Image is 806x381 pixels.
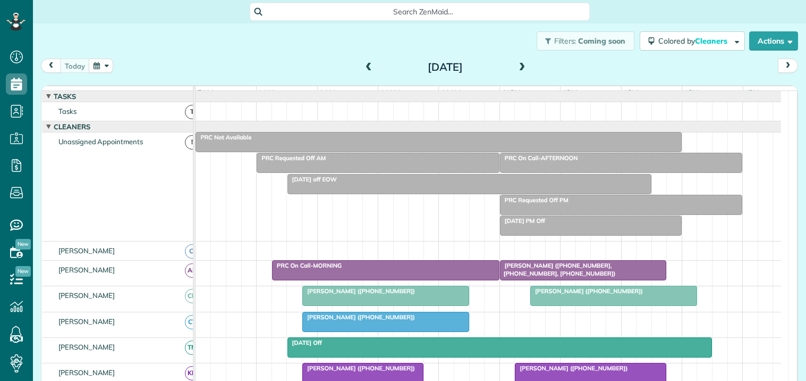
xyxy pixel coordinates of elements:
[561,88,579,97] span: 1pm
[439,88,463,97] span: 11am
[500,88,523,97] span: 12pm
[56,317,117,326] span: [PERSON_NAME]
[578,36,626,46] span: Coming soon
[185,315,199,329] span: CT
[640,31,745,51] button: Colored byCleaners
[56,291,117,300] span: [PERSON_NAME]
[185,366,199,380] span: KD
[185,105,199,119] span: T
[302,365,415,372] span: [PERSON_NAME] ([PHONE_NUMBER])
[185,341,199,355] span: TM
[743,88,762,97] span: 4pm
[749,31,798,51] button: Actions
[287,339,323,346] span: [DATE] Off
[185,263,199,278] span: AR
[56,368,117,377] span: [PERSON_NAME]
[56,266,117,274] span: [PERSON_NAME]
[185,135,199,150] span: !
[499,217,546,225] span: [DATE] PM Off
[56,107,79,115] span: Tasks
[302,313,415,321] span: [PERSON_NAME] ([PHONE_NUMBER])
[15,239,31,250] span: New
[554,36,576,46] span: Filters:
[499,262,616,277] span: [PERSON_NAME] ([PHONE_NUMBER], [PHONE_NUMBER], [PHONE_NUMBER])
[56,343,117,351] span: [PERSON_NAME]
[287,176,337,183] span: [DATE] off EOW
[318,88,337,97] span: 9am
[379,61,512,73] h2: [DATE]
[185,244,199,259] span: CJ
[52,122,92,131] span: Cleaners
[272,262,342,269] span: PRC On Call-MORNING
[778,59,798,73] button: next
[514,365,628,372] span: [PERSON_NAME] ([PHONE_NUMBER])
[196,88,215,97] span: 7am
[622,88,640,97] span: 2pm
[302,287,415,295] span: [PERSON_NAME] ([PHONE_NUMBER])
[499,154,579,162] span: PRC On Call-AFTERNOON
[15,266,31,277] span: New
[499,196,569,204] span: PRC Requested Off PM
[257,88,276,97] span: 8am
[185,289,199,303] span: CM
[56,137,145,146] span: Unassigned Appointments
[41,59,61,73] button: prev
[52,92,78,101] span: Tasks
[530,287,643,295] span: [PERSON_NAME] ([PHONE_NUMBER])
[658,36,731,46] span: Colored by
[695,36,729,46] span: Cleaners
[682,88,701,97] span: 3pm
[378,88,402,97] span: 10am
[195,134,252,141] span: PRC Not Available
[60,59,90,73] button: today
[56,246,117,255] span: [PERSON_NAME]
[256,154,326,162] span: PRC Requested Off AM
